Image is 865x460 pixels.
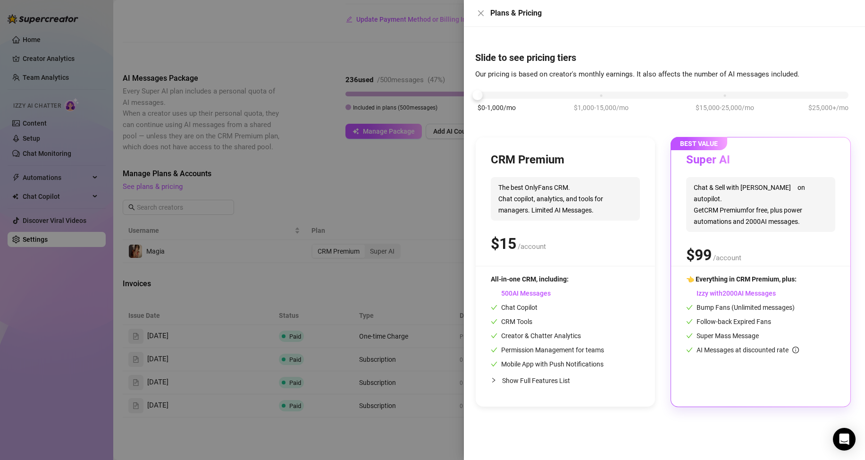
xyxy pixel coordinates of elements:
span: All-in-one CRM, including: [491,275,569,283]
span: Show Full Features List [502,377,570,384]
span: $1,000-15,000/mo [574,102,629,113]
span: Permission Management for teams [491,346,604,354]
span: check [686,347,693,353]
div: Show Full Features List [491,369,640,392]
button: Close [475,8,487,19]
span: 👈 Everything in CRM Premium, plus: [686,275,797,283]
span: CRM Tools [491,318,532,325]
span: The best OnlyFans CRM. Chat copilot, analytics, and tools for managers. Limited AI Messages. [491,177,640,221]
span: $ [686,246,712,264]
span: Super Mass Message [686,332,759,340]
span: check [686,318,693,325]
span: close [477,9,485,17]
span: check [491,332,497,339]
span: Our pricing is based on creator's monthly earnings. It also affects the number of AI messages inc... [475,70,799,78]
span: /account [518,242,546,251]
span: AI Messages at discounted rate [697,346,799,354]
span: check [686,304,693,311]
span: check [491,304,497,311]
span: Bump Fans (Unlimited messages) [686,304,795,311]
span: AI Messages [491,290,551,297]
h3: CRM Premium [491,153,564,168]
span: Chat Copilot [491,304,537,311]
span: BEST VALUE [671,137,727,150]
span: $25,000+/mo [808,102,848,113]
span: Chat & Sell with [PERSON_NAME] on autopilot. Get CRM Premium for free, plus power automations and... [686,177,835,232]
span: check [686,332,693,339]
h3: Super AI [686,153,744,168]
span: $ [491,235,516,253]
span: Creator & Chatter Analytics [491,332,581,340]
span: check [491,318,497,325]
span: $0-1,000/mo [478,102,516,113]
span: check [491,347,497,353]
span: Mobile App with Push Notifications [491,360,604,368]
span: info-circle [792,347,799,353]
span: collapsed [491,377,496,383]
span: $15,000-25,000/mo [696,102,754,113]
span: /account [713,254,741,262]
span: check [491,361,497,367]
span: Izzy with AI Messages [686,290,776,297]
span: Follow-back Expired Fans [686,318,771,325]
div: Open Intercom Messenger [833,428,856,451]
h4: Slide to see pricing tiers [475,51,854,64]
div: Plans & Pricing [490,8,854,19]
